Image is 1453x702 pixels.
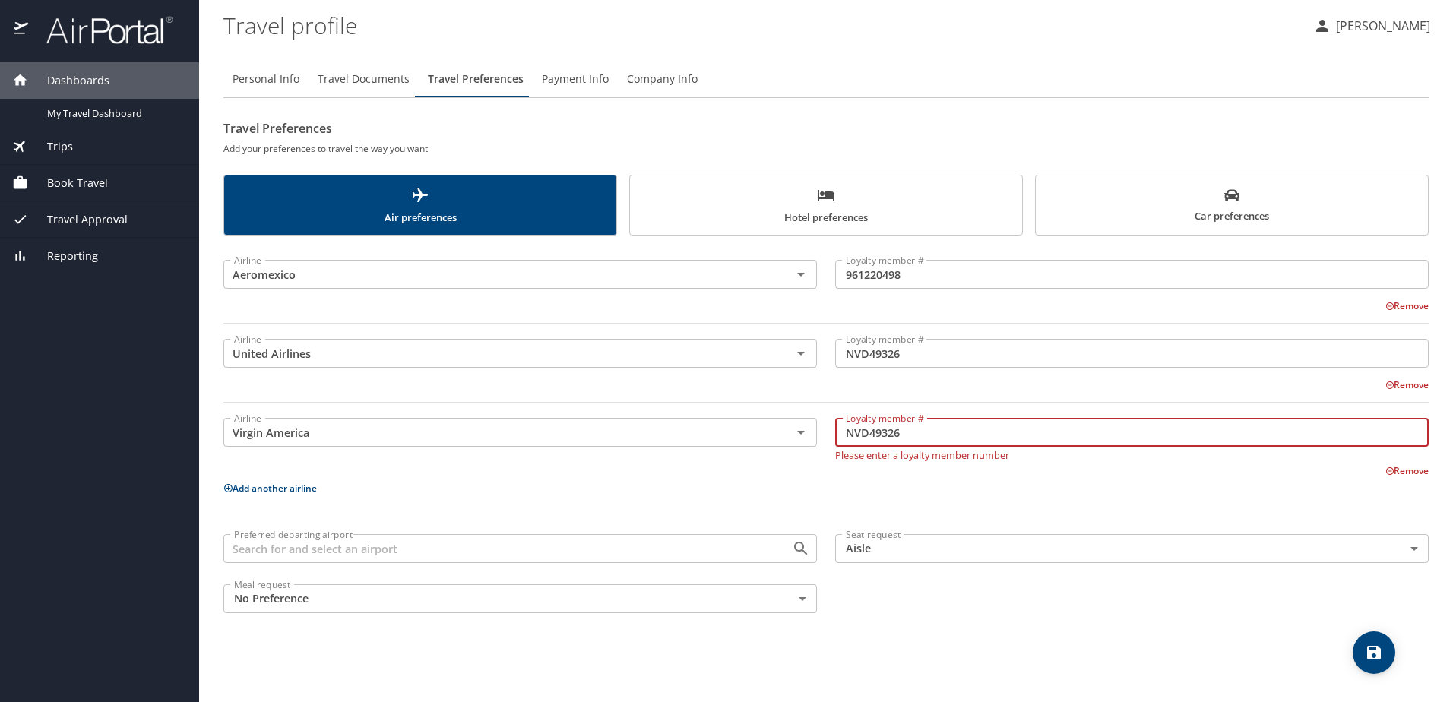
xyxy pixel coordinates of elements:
[1385,464,1429,477] button: Remove
[223,141,1429,157] h6: Add your preferences to travel the way you want
[428,70,524,89] span: Travel Preferences
[28,72,109,89] span: Dashboards
[318,70,410,89] span: Travel Documents
[228,539,768,558] input: Search for and select an airport
[228,422,768,442] input: Select an Airline
[223,584,817,613] div: No Preference
[627,70,698,89] span: Company Info
[28,211,128,228] span: Travel Approval
[1385,378,1429,391] button: Remove
[790,422,812,443] button: Open
[790,538,812,559] button: Open
[30,15,173,45] img: airportal-logo.png
[233,70,299,89] span: Personal Info
[1353,631,1395,674] button: save
[223,61,1429,97] div: Profile
[1307,12,1436,40] button: [PERSON_NAME]
[639,186,1013,226] span: Hotel preferences
[1331,17,1430,35] p: [PERSON_NAME]
[28,175,108,191] span: Book Travel
[228,343,768,363] input: Select an Airline
[542,70,609,89] span: Payment Info
[223,482,317,495] button: Add another airline
[28,138,73,155] span: Trips
[1385,299,1429,312] button: Remove
[14,15,30,45] img: icon-airportal.png
[790,264,812,285] button: Open
[1045,188,1419,225] span: Car preferences
[223,175,1429,236] div: scrollable force tabs example
[835,534,1429,563] div: Aisle
[223,2,1301,49] h1: Travel profile
[228,264,768,284] input: Select an Airline
[790,343,812,364] button: Open
[223,116,1429,141] h2: Travel Preferences
[28,248,98,264] span: Reporting
[233,186,607,226] span: Air preferences
[835,447,1429,460] p: Please enter a loyalty member number
[47,106,181,121] span: My Travel Dashboard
